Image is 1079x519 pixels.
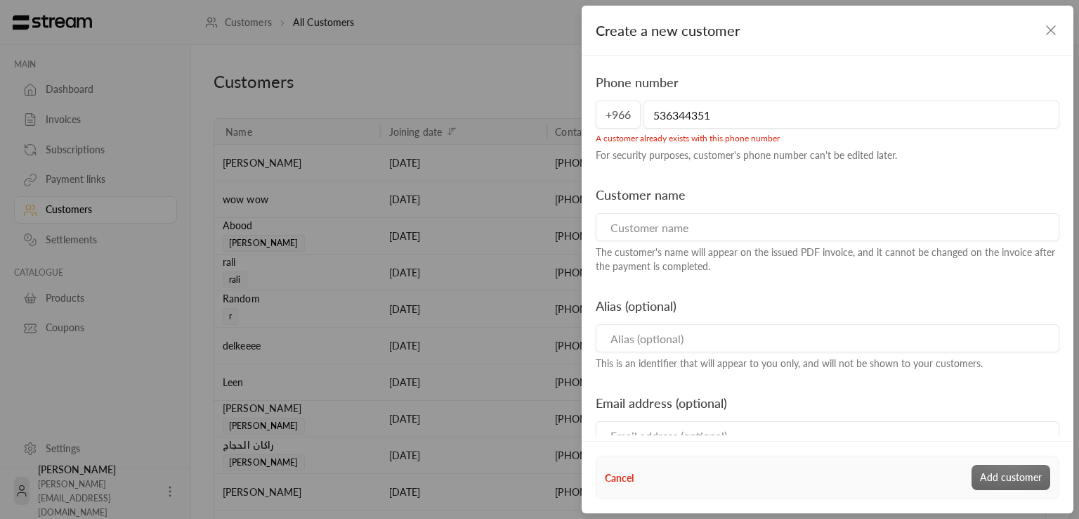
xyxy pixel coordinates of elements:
div: This is an identifier that will appear to you only, and will not be shown to your customers. [596,357,1059,371]
div: A customer already exists with this phone number [596,129,1059,144]
label: Customer name [596,185,686,205]
span: Create a new customer [596,20,740,41]
span: +966 [596,101,641,129]
input: Phone number [643,101,1059,129]
label: Alias (optional) [596,296,676,316]
input: Customer name [596,213,1059,241]
label: Email address (optional) [596,393,727,413]
input: Alias (optional) [596,324,1059,352]
div: For security purposes, customer's phone number can't be edited later. [596,148,1059,162]
input: Email address (optional) [596,421,1059,449]
div: The customer's name will appear on the issued PDF invoice, and it cannot be changed on the invoic... [596,245,1059,274]
button: Cancel [605,470,634,485]
label: Phone number [596,72,679,92]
